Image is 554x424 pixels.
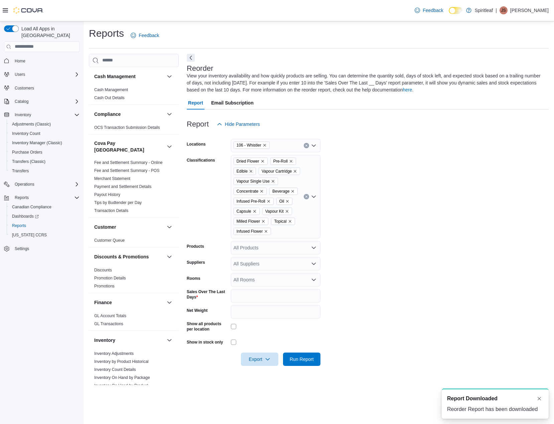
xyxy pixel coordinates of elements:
[237,218,260,225] span: Milled Flower
[9,167,31,175] a: Transfers
[293,169,297,173] button: Remove Vapour Cartridge from selection in this group
[9,203,54,211] a: Canadian Compliance
[265,208,284,215] span: Vapour Kit
[94,276,126,280] a: Promotion Details
[94,95,125,100] span: Cash Out Details
[273,158,288,165] span: Pre-Roll
[94,284,115,288] a: Promotions
[12,194,80,202] span: Reports
[12,180,80,188] span: Operations
[94,125,160,130] a: OCS Transaction Submission Details
[237,208,251,215] span: Capsule
[188,96,203,110] span: Report
[94,267,112,273] span: Discounts
[261,159,265,163] button: Remove Dried Flower from selection in this group
[94,192,120,197] span: Payout History
[94,253,164,260] button: Discounts & Promotions
[94,111,164,118] button: Compliance
[241,353,278,366] button: Export
[15,182,34,187] span: Operations
[89,27,124,40] h1: Reports
[89,236,179,247] div: Customer
[94,299,164,306] button: Finance
[94,160,163,165] a: Fee and Settlement Summary - Online
[165,298,173,306] button: Finance
[9,212,41,220] a: Dashboards
[12,232,47,238] span: [US_STATE] CCRS
[187,321,228,332] label: Show all products per location
[304,194,309,199] button: Clear input
[94,111,121,118] h3: Compliance
[187,244,204,249] label: Products
[94,321,123,327] span: GL Transactions
[94,351,134,356] a: Inventory Adjustments
[12,97,31,105] button: Catalog
[253,209,257,213] button: Remove Capsule from selection in this group
[94,184,151,189] span: Payment and Settlement Details
[187,142,206,147] label: Locations
[237,198,265,205] span: Infused Pre-Roll
[12,111,80,119] span: Inventory
[165,336,173,344] button: Inventory
[12,245,32,253] a: Settings
[15,72,25,77] span: Users
[264,229,268,233] button: Remove Infused Flower from selection in this group
[9,203,80,211] span: Canadian Compliance
[94,383,148,388] a: Inventory On Hand by Product
[94,224,164,230] button: Customer
[237,178,270,185] span: Vapour Single Use
[187,340,223,345] label: Show in stock only
[89,86,179,104] div: Cash Management
[311,261,316,266] button: Open list of options
[447,395,498,403] span: Report Downloaded
[7,230,82,240] button: [US_STATE] CCRS
[12,159,45,164] span: Transfers (Classic)
[1,193,82,202] button: Reports
[15,195,29,200] span: Reports
[234,218,269,225] span: Milled Flower
[267,199,271,203] button: Remove Infused Pre-Roll from selection in this group
[7,129,82,138] button: Inventory Count
[94,238,125,243] span: Customer Queue
[94,168,159,173] a: Fee and Settlement Summary - POS
[249,169,253,173] button: Remove Edible from selection in this group
[12,84,80,92] span: Customers
[12,70,80,78] span: Users
[311,245,316,250] button: Open list of options
[234,168,256,175] span: Edible
[94,87,128,92] a: Cash Management
[234,142,270,149] span: 106 - Whistler
[289,159,293,163] button: Remove Pre-Roll from selection in this group
[89,312,179,331] div: Finance
[7,202,82,212] button: Canadian Compliance
[94,176,130,181] span: Merchant Statement
[12,168,29,174] span: Transfers
[262,208,292,215] span: Vapour Kit
[237,228,263,235] span: Infused Flower
[165,110,173,118] button: Compliance
[165,253,173,261] button: Discounts & Promotions
[187,308,207,313] label: Net Weight
[283,353,320,366] button: Run Report
[261,219,265,223] button: Remove Milled Flower from selection in this group
[94,367,136,372] a: Inventory Count Details
[7,212,82,221] a: Dashboards
[262,168,292,175] span: Vapour Cartridge
[279,198,284,205] span: Oil
[1,70,82,79] button: Users
[12,84,37,92] a: Customers
[9,139,65,147] a: Inventory Manager (Classic)
[12,70,28,78] button: Users
[1,244,82,253] button: Settings
[94,140,164,153] h3: Cova Pay [GEOGRAPHIC_DATA]
[290,356,314,363] span: Run Report
[89,124,179,134] div: Compliance
[94,375,150,380] a: Inventory On Hand by Package
[139,32,159,39] span: Feedback
[9,148,45,156] a: Purchase Orders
